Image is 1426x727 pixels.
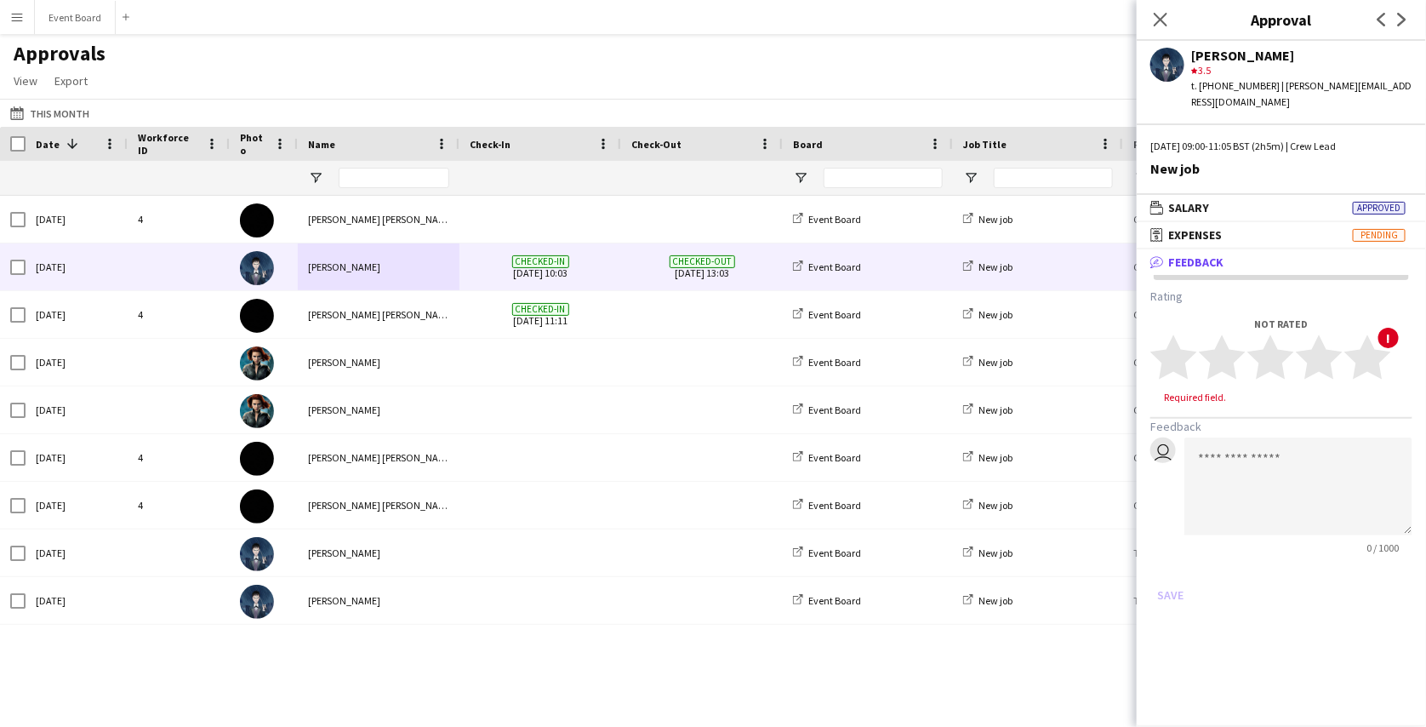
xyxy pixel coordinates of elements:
input: Name Filter Input [339,168,449,188]
a: Event Board [793,451,861,464]
div: 4 [128,482,230,529]
span: Check-Out [631,138,682,151]
button: This Month [7,103,93,123]
div: [PERSON_NAME] [1191,48,1412,63]
div: [DATE] [26,434,128,481]
span: New job [978,404,1012,416]
span: Event Board [808,404,861,416]
div: Crew Lead [1123,434,1293,481]
span: Event Board [808,547,861,559]
img: Oswald Cobblepot [240,251,274,285]
mat-expansion-panel-header: Feedback [1137,249,1426,275]
div: [PERSON_NAME] [298,243,459,290]
a: Event Board [793,499,861,512]
input: Board Filter Input [824,168,943,188]
div: [PERSON_NAME] [PERSON_NAME] [298,196,459,243]
div: [DATE] [26,530,128,576]
div: Crew Lead [1123,291,1293,338]
a: Event Board [793,356,861,369]
span: New job [978,308,1012,321]
span: Board [793,138,823,151]
mat-expansion-panel-header: ExpensesPending [1137,222,1426,248]
img: Amanda Briggs [240,346,274,381]
a: New job [963,451,1012,464]
span: New job [978,213,1012,226]
span: Event Board [808,308,861,321]
div: 4 [128,196,230,243]
a: Event Board [793,547,861,559]
span: Event Board [808,356,861,369]
div: Crew Lead [1123,482,1293,529]
div: Crew Lead [1123,196,1293,243]
div: Crew Lead [1123,386,1293,433]
div: [PERSON_NAME] [PERSON_NAME] [298,434,459,481]
h3: Rating [1150,289,1412,304]
a: New job [963,260,1012,273]
span: Approved [1353,202,1406,215]
span: Event Board [808,594,861,607]
span: [DATE] 11:11 [470,291,611,338]
div: 4 [128,291,230,338]
div: [DATE] [26,243,128,290]
div: Team leader $6 day/$7 night [1123,577,1293,624]
span: Checked-in [512,255,569,268]
span: Feedback [1168,255,1224,270]
span: Event Board [808,499,861,512]
div: t. [PHONE_NUMBER] | [PERSON_NAME][EMAIL_ADDRESS][DOMAIN_NAME] [1191,78,1412,109]
a: Export [48,70,94,92]
div: New job [1150,161,1412,176]
span: [DATE] 13:03 [631,243,773,290]
button: Open Filter Menu [963,170,978,186]
span: Pending [1353,229,1406,242]
span: Expenses [1168,227,1222,243]
div: [DATE] [26,339,128,386]
span: New job [978,499,1012,512]
div: Not rated [1150,318,1412,330]
div: [PERSON_NAME] [298,386,459,433]
div: [PERSON_NAME] [PERSON_NAME] [298,291,459,338]
span: Check-In [470,138,511,151]
a: Event Board [793,260,861,273]
div: 4 [128,434,230,481]
h3: Feedback [1150,419,1412,434]
span: Event Board [808,260,861,273]
div: [PERSON_NAME] [298,339,459,386]
div: 3.5 [1191,63,1412,78]
span: New job [978,451,1012,464]
a: New job [963,404,1012,416]
span: 0 / 1000 [1353,541,1412,554]
img: Oswald Cobblepot [240,537,274,571]
button: Open Filter Menu [308,170,323,186]
span: Role [1133,138,1155,151]
div: Team leader $6 day/$7 night [1123,530,1293,576]
img: Mary Jane [240,299,274,333]
span: New job [978,594,1012,607]
a: Event Board [793,308,861,321]
span: Job Title [963,138,1007,151]
h3: Approval [1137,9,1426,31]
span: New job [978,260,1012,273]
div: [DATE] [26,482,128,529]
img: Amanda Briggs [240,394,274,428]
a: New job [963,308,1012,321]
a: New job [963,356,1012,369]
div: Crew Lead [1123,243,1293,290]
div: [PERSON_NAME] [298,530,459,576]
button: Event Board [35,1,116,34]
img: Oswald Cobblepot [240,585,274,619]
a: New job [963,594,1012,607]
span: [DATE] 10:03 [470,243,611,290]
span: Workforce ID [138,131,199,157]
span: New job [978,356,1012,369]
a: New job [963,499,1012,512]
div: [DATE] [26,291,128,338]
img: Mary Jane [240,203,274,238]
div: Feedback [1137,275,1426,622]
div: [DATE] 09:00-11:05 BST (2h5m) | Crew Lead [1150,139,1412,154]
a: Event Board [793,213,861,226]
span: Event Board [808,451,861,464]
span: Event Board [808,213,861,226]
span: View [14,73,37,89]
a: View [7,70,44,92]
span: Checked-in [512,303,569,316]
